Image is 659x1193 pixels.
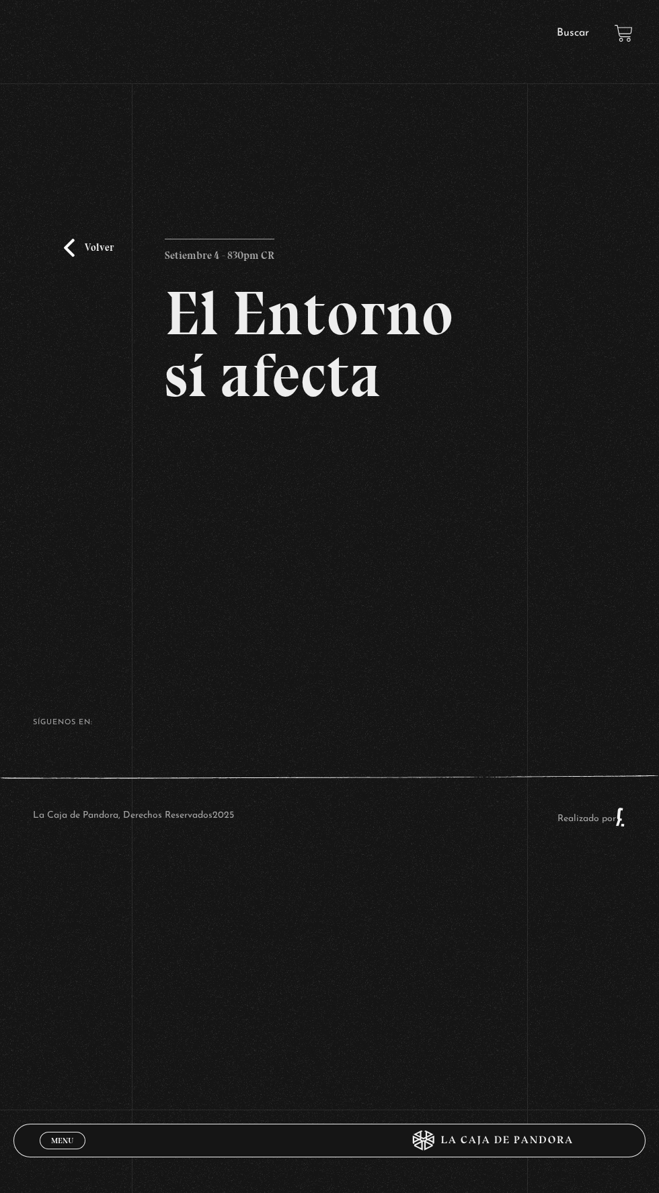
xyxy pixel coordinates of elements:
[165,239,274,266] p: Setiembre 4 - 830pm CR
[64,239,114,257] a: Volver
[33,719,626,726] h4: SÍguenos en:
[557,814,626,824] a: Realizado por
[165,282,494,406] h2: El Entorno sí afecta
[615,24,633,42] a: View your shopping cart
[557,28,589,38] a: Buscar
[165,426,494,611] iframe: Dailymotion video player – El entorno si Afecta Live (95)
[33,807,234,827] p: La Caja de Pandora, Derechos Reservados 2025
